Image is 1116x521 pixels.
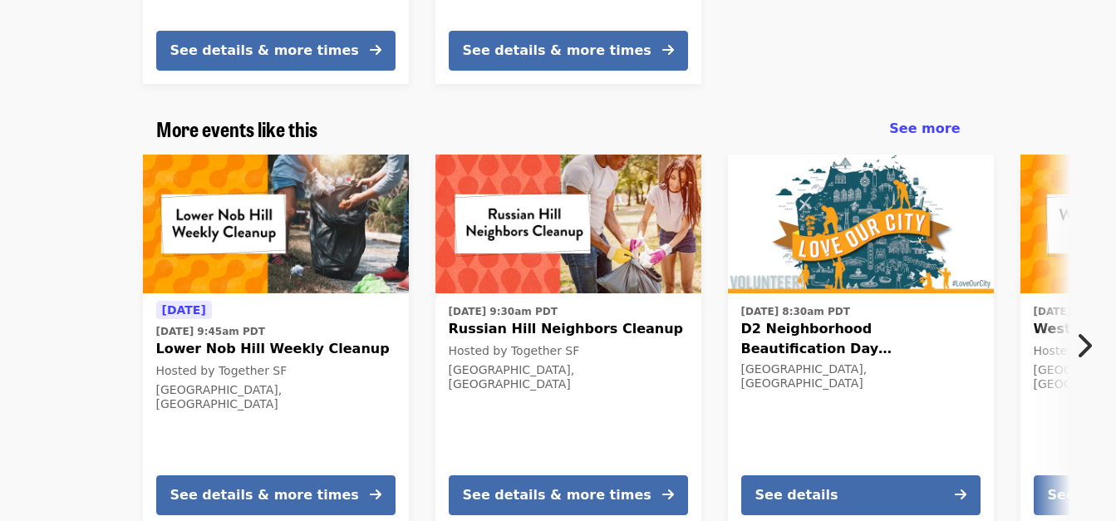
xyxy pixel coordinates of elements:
[156,475,396,515] button: See details & more times
[728,155,994,294] img: D2 Neighborhood Beautification Day (Russian Hill / Fillmore) organized by SF Public Works
[662,42,674,58] i: arrow-right icon
[1061,322,1116,369] button: Next item
[449,475,688,515] button: See details & more times
[370,487,381,503] i: arrow-right icon
[449,363,688,391] div: [GEOGRAPHIC_DATA], [GEOGRAPHIC_DATA]
[889,120,960,136] span: See more
[889,119,960,139] a: See more
[662,487,674,503] i: arrow-right icon
[1075,330,1092,361] i: chevron-right icon
[170,485,359,505] div: See details & more times
[156,364,288,377] span: Hosted by Together SF
[170,41,359,61] div: See details & more times
[156,339,396,359] span: Lower Nob Hill Weekly Cleanup
[370,42,381,58] i: arrow-right icon
[741,319,981,359] span: D2 Neighborhood Beautification Day ([GEOGRAPHIC_DATA] / [GEOGRAPHIC_DATA])
[755,485,838,505] div: See details
[143,117,974,141] div: More events like this
[741,304,850,319] time: [DATE] 8:30am PDT
[463,41,651,61] div: See details & more times
[463,485,651,505] div: See details & more times
[143,155,409,294] img: Lower Nob Hill Weekly Cleanup organized by Together SF
[156,117,317,141] a: More events like this
[741,475,981,515] button: See details
[955,487,966,503] i: arrow-right icon
[449,319,688,339] span: Russian Hill Neighbors Cleanup
[449,304,558,319] time: [DATE] 9:30am PDT
[162,303,206,317] span: [DATE]
[156,31,396,71] button: See details & more times
[449,344,580,357] span: Hosted by Together SF
[156,114,317,143] span: More events like this
[156,324,265,339] time: [DATE] 9:45am PDT
[435,155,701,294] img: Russian Hill Neighbors Cleanup organized by Together SF
[449,31,688,71] button: See details & more times
[156,383,396,411] div: [GEOGRAPHIC_DATA], [GEOGRAPHIC_DATA]
[741,362,981,391] div: [GEOGRAPHIC_DATA], [GEOGRAPHIC_DATA]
